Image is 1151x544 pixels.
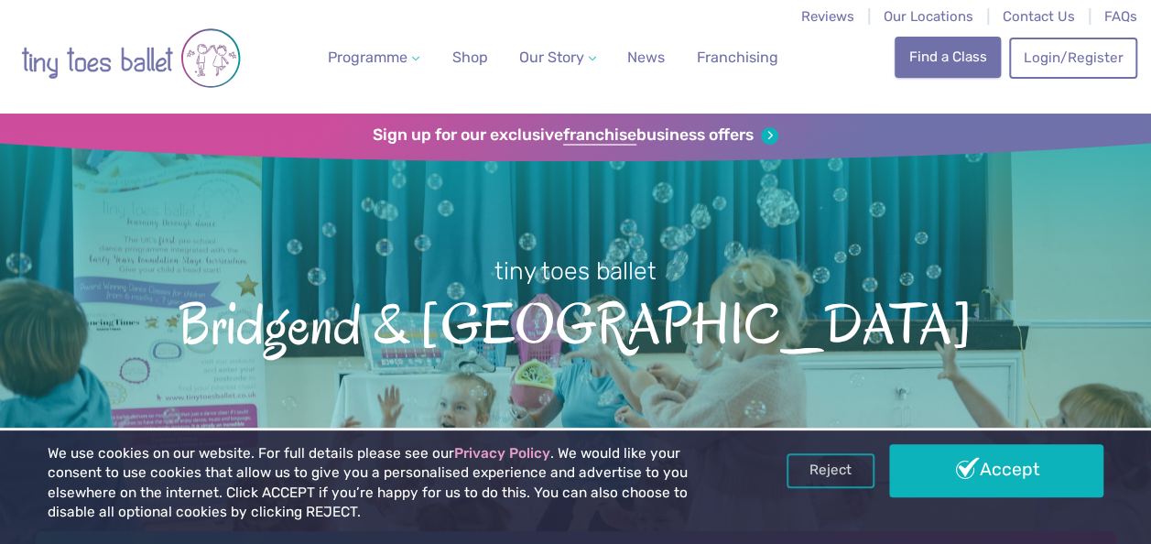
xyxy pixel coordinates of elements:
img: tiny toes ballet [21,12,241,104]
a: Login/Register [1009,38,1137,78]
span: Franchising [697,49,778,66]
span: Shop [452,49,488,66]
a: News [620,39,672,76]
a: FAQs [1104,8,1137,25]
span: Programme [328,49,407,66]
span: Our Story [519,49,584,66]
span: Bridgend & [GEOGRAPHIC_DATA] [29,288,1122,355]
a: Accept [889,444,1103,497]
a: Our Locations [884,8,973,25]
span: News [627,49,665,66]
small: tiny toes ballet [494,256,657,286]
a: Sign up for our exclusivefranchisebusiness offers [373,125,778,146]
a: Our Story [512,39,603,76]
a: Reject [787,453,874,488]
a: Shop [445,39,495,76]
p: We use cookies on our website. For full details please see our . We would like your consent to us... [48,444,734,523]
a: Privacy Policy [454,445,550,462]
a: Programme [320,39,427,76]
a: Reviews [801,8,854,25]
a: Franchising [690,39,786,76]
strong: franchise [563,125,636,146]
a: Contact Us [1003,8,1075,25]
a: Find a Class [895,37,1001,77]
